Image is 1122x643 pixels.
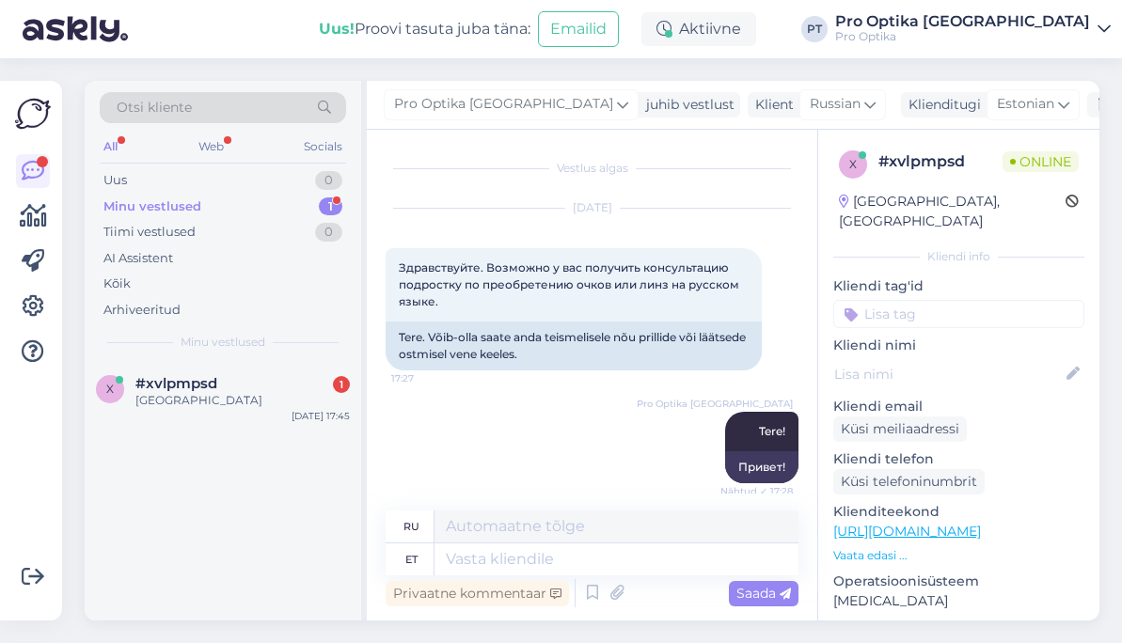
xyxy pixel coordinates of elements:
div: 1 [333,376,350,393]
div: Kliendi info [833,248,1084,265]
span: Otsi kliente [117,98,192,118]
div: Arhiveeritud [103,301,181,320]
span: Nähtud ✓ 17:28 [720,484,793,498]
img: Askly Logo [15,96,51,132]
span: Estonian [997,94,1054,115]
span: Pro Optika [GEOGRAPHIC_DATA] [637,397,793,411]
input: Lisa nimi [834,364,1063,384]
div: Aktiivne [641,12,756,46]
p: Klienditeekond [833,502,1084,522]
div: Uus [103,171,127,190]
div: Привет! [725,451,798,483]
div: Web [195,134,228,159]
div: AI Assistent [103,249,173,268]
div: [DATE] [386,199,798,216]
div: Vestlus algas [386,160,798,177]
span: Online [1003,151,1079,172]
div: [GEOGRAPHIC_DATA] [135,392,350,409]
div: 0 [315,171,342,190]
span: Tere! [759,424,785,438]
div: [GEOGRAPHIC_DATA], [GEOGRAPHIC_DATA] [839,192,1066,231]
span: Minu vestlused [181,334,265,351]
div: Pro Optika [GEOGRAPHIC_DATA] [835,14,1090,29]
div: Tiimi vestlused [103,223,196,242]
div: juhib vestlust [639,95,735,115]
div: PT [801,16,828,42]
div: Tere. Võib-olla saate anda teismelisele nõu prillide või läätsede ostmisel vene keeles. [386,321,762,370]
a: Pro Optika [GEOGRAPHIC_DATA]Pro Optika [835,14,1111,44]
div: ru [403,510,419,542]
p: Kliendi tag'id [833,276,1084,296]
span: #xvlpmpsd [135,375,217,392]
div: # xvlpmpsd [878,150,1003,173]
input: Lisa tag [833,300,1084,328]
span: x [849,157,857,171]
span: Saada [736,585,791,602]
p: Kliendi telefon [833,449,1084,469]
div: Pro Optika [835,29,1090,44]
b: Uus! [319,20,355,38]
p: Brauser [833,619,1084,638]
div: Küsi meiliaadressi [833,416,967,442]
span: Russian [810,94,861,115]
p: [MEDICAL_DATA] [833,591,1084,611]
div: et [405,543,418,575]
div: 1 [319,197,342,216]
div: Socials [300,134,346,159]
div: Proovi tasuta juba täna: [319,18,530,40]
div: [DATE] 17:45 [292,409,350,423]
div: Klient [748,95,794,115]
span: Pro Optika [GEOGRAPHIC_DATA] [394,94,613,115]
p: Kliendi nimi [833,336,1084,355]
div: All [100,134,121,159]
p: Operatsioonisüsteem [833,572,1084,591]
div: Klienditugi [901,95,981,115]
p: Kliendi email [833,397,1084,416]
span: x [106,382,114,396]
span: 17:27 [391,371,462,385]
button: Emailid [538,11,619,47]
a: [URL][DOMAIN_NAME] [833,523,981,540]
div: Kõik [103,274,131,293]
div: Küsi telefoninumbrit [833,469,985,494]
span: Здравствуйте. Возможно у вас получить консультацию подростку по преобретению очков или линз на ру... [399,260,742,308]
p: Vaata edasi ... [833,547,1084,564]
div: Privaatne kommentaar [386,581,569,606]
div: 0 [315,223,342,242]
div: Minu vestlused [103,197,201,216]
